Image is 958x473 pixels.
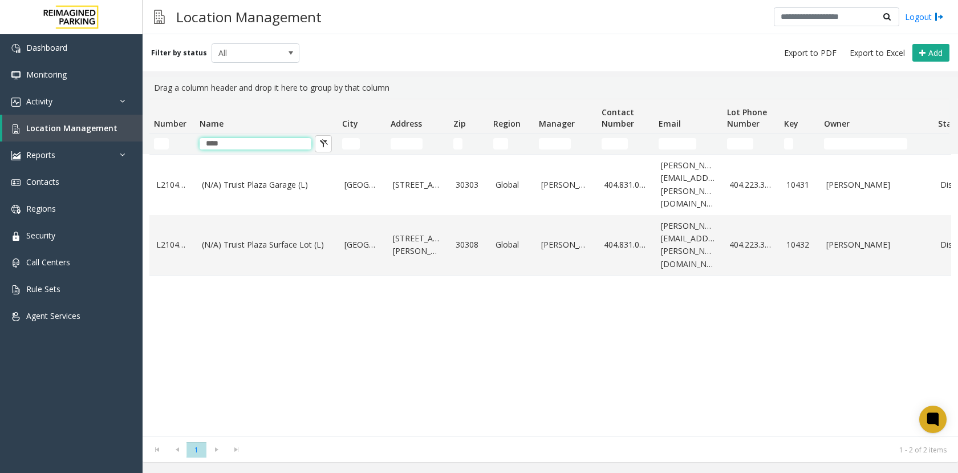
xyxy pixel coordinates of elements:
[850,47,905,59] span: Export to Excel
[826,179,927,191] a: [PERSON_NAME]
[541,238,590,251] a: [PERSON_NAME]
[727,138,753,149] input: Lot Phone Number Filter
[659,118,681,129] span: Email
[391,138,423,149] input: Address Filter
[539,118,575,129] span: Manager
[784,118,798,129] span: Key
[912,44,949,62] button: Add
[11,98,21,107] img: 'icon'
[26,149,55,160] span: Reports
[200,138,311,149] input: Name Filter
[151,48,207,58] label: Filter by status
[496,238,527,251] a: Global
[449,134,489,154] td: Zip Filter
[602,107,634,129] span: Contact Number
[11,285,21,294] img: 'icon'
[143,99,958,436] div: Data table
[541,179,590,191] a: [PERSON_NAME]
[156,238,188,251] a: L21043200
[496,179,527,191] a: Global
[493,118,521,129] span: Region
[722,134,780,154] td: Lot Phone Number Filter
[727,107,767,129] span: Lot Phone Number
[456,179,482,191] a: 30303
[186,442,206,458] span: Page 1
[386,134,449,154] td: Address Filter
[344,238,379,251] a: [GEOGRAPHIC_DATA]
[11,124,21,134] img: 'icon'
[11,71,21,80] img: 'icon'
[344,179,379,191] a: [GEOGRAPHIC_DATA]
[786,179,813,191] a: 10431
[539,138,571,149] input: Manager Filter
[935,11,944,23] img: logout
[11,258,21,268] img: 'icon'
[729,179,773,191] a: 404.223.3215
[26,69,67,80] span: Monitoring
[905,11,944,23] a: Logout
[604,238,647,251] a: 404.831.0295
[26,176,59,187] span: Contacts
[342,118,358,129] span: City
[154,118,186,129] span: Number
[824,138,907,149] input: Owner Filter
[393,232,442,258] a: [STREET_ADDRESS][PERSON_NAME]
[391,118,422,129] span: Address
[11,232,21,241] img: 'icon'
[212,44,282,62] span: All
[149,134,195,154] td: Number Filter
[26,230,55,241] span: Security
[11,151,21,160] img: 'icon'
[661,220,716,271] a: [PERSON_NAME][EMAIL_ADDRESS][PERSON_NAME][DOMAIN_NAME]
[845,45,910,61] button: Export to Excel
[534,134,597,154] td: Manager Filter
[597,134,654,154] td: Contact Number Filter
[315,135,332,152] button: Clear
[26,123,117,134] span: Location Management
[156,179,188,191] a: L21043100
[604,179,647,191] a: 404.831.0295
[11,178,21,187] img: 'icon'
[602,138,628,149] input: Contact Number Filter
[654,134,722,154] td: Email Filter
[26,310,80,321] span: Agent Services
[154,138,169,149] input: Number Filter
[780,134,819,154] td: Key Filter
[11,205,21,214] img: 'icon'
[928,47,943,58] span: Add
[149,77,951,99] div: Drag a column header and drop it here to group by that column
[456,238,482,251] a: 30308
[171,3,327,31] h3: Location Management
[26,42,67,53] span: Dashboard
[253,445,947,455] kendo-pager-info: 1 - 2 of 2 items
[2,115,143,142] a: Location Management
[26,284,60,294] span: Rule Sets
[11,312,21,321] img: 'icon'
[202,179,331,191] a: (N/A) Truist Plaza Garage (L)
[780,45,841,61] button: Export to PDF
[154,3,165,31] img: pageIcon
[819,134,933,154] td: Owner Filter
[11,44,21,53] img: 'icon'
[453,118,466,129] span: Zip
[661,159,716,211] a: [PERSON_NAME][EMAIL_ADDRESS][PERSON_NAME][DOMAIN_NAME]
[195,134,338,154] td: Name Filter
[26,257,70,268] span: Call Centers
[489,134,534,154] td: Region Filter
[26,203,56,214] span: Regions
[784,138,793,149] input: Key Filter
[786,238,813,251] a: 10432
[493,138,508,149] input: Region Filter
[453,138,462,149] input: Zip Filter
[826,238,927,251] a: [PERSON_NAME]
[202,238,331,251] a: (N/A) Truist Plaza Surface Lot (L)
[342,138,360,149] input: City Filter
[338,134,386,154] td: City Filter
[659,138,696,149] input: Email Filter
[393,179,442,191] a: [STREET_ADDRESS]
[729,238,773,251] a: 404.223.3215
[784,47,837,59] span: Export to PDF
[824,118,850,129] span: Owner
[200,118,224,129] span: Name
[26,96,52,107] span: Activity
